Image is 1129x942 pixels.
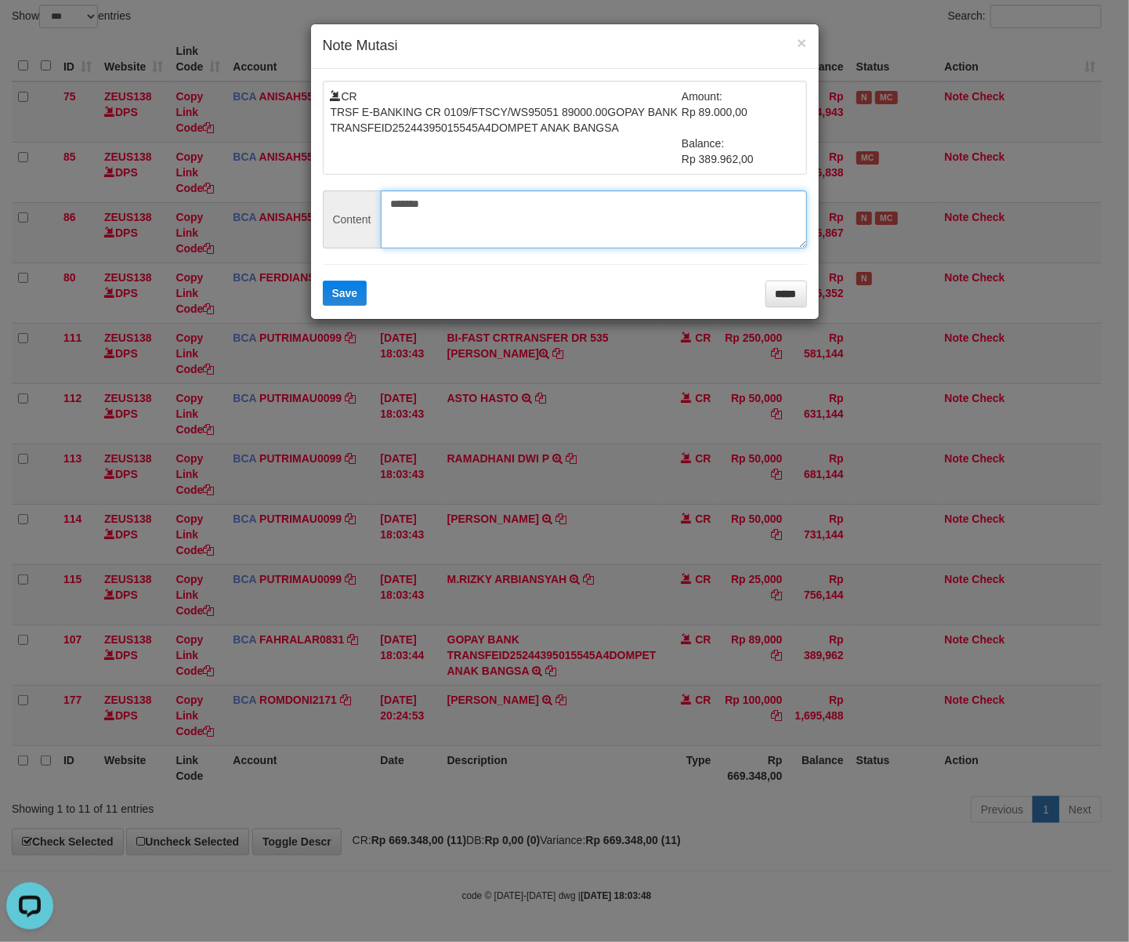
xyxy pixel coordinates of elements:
td: Amount: Rp 89.000,00 Balance: Rp 389.962,00 [682,89,799,167]
button: Save [323,281,367,306]
td: CR TRSF E-BANKING CR 0109/FTSCY/WS95051 89000.00GOPAY BANK TRANSFEID25244395015545A4DOMPET ANAK B... [331,89,682,167]
button: Open LiveChat chat widget [6,6,53,53]
span: Content [323,190,381,248]
h4: Note Mutasi [323,36,807,56]
button: × [797,34,806,51]
span: Save [332,287,358,299]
